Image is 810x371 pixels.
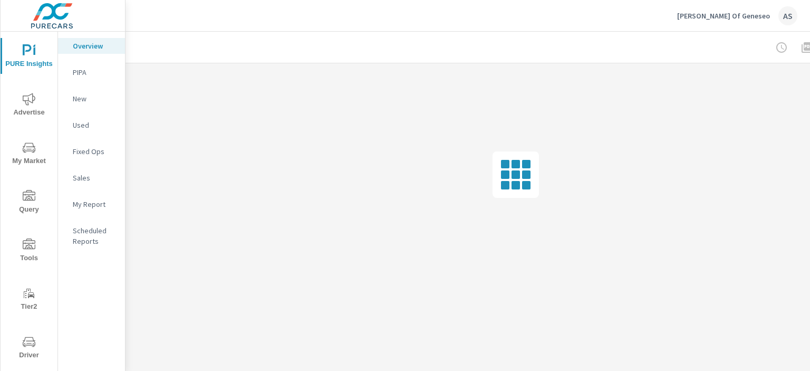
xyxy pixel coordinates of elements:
[4,93,54,119] span: Advertise
[4,44,54,70] span: PURE Insights
[4,336,54,362] span: Driver
[58,144,125,159] div: Fixed Ops
[73,67,117,78] p: PIPA
[778,6,797,25] div: AS
[58,196,125,212] div: My Report
[73,199,117,210] p: My Report
[4,190,54,216] span: Query
[58,170,125,186] div: Sales
[4,141,54,167] span: My Market
[4,287,54,313] span: Tier2
[58,64,125,80] div: PIPA
[58,38,125,54] div: Overview
[73,146,117,157] p: Fixed Ops
[73,93,117,104] p: New
[73,41,117,51] p: Overview
[677,11,770,21] p: [PERSON_NAME] Of Geneseo
[73,173,117,183] p: Sales
[73,120,117,130] p: Used
[58,117,125,133] div: Used
[73,225,117,246] p: Scheduled Reports
[58,223,125,249] div: Scheduled Reports
[58,91,125,107] div: New
[4,239,54,264] span: Tools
